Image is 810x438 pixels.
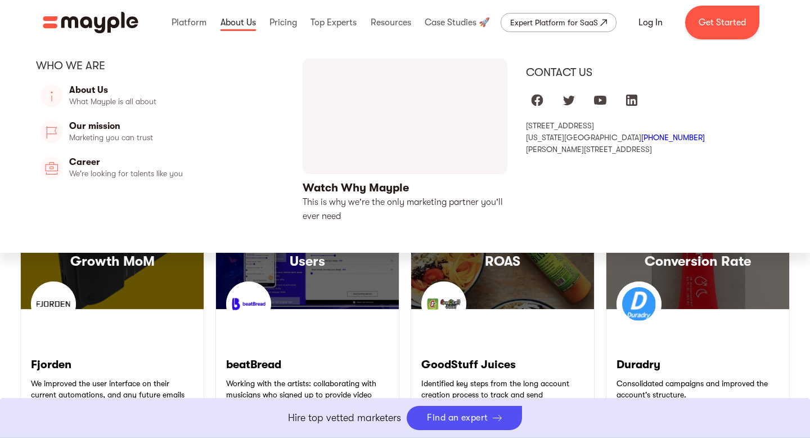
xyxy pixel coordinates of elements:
a: +200%Conversion Rate [606,199,789,310]
div: Find an expert [427,413,488,423]
a: open lightbox [303,59,507,224]
img: twitter logo [562,93,575,107]
a: 50xUsers [216,199,399,310]
div: Pricing [267,5,300,41]
h3: Conversion Rate [606,253,789,270]
div: Platform [169,5,209,41]
a: Mayple at Twitter [557,89,580,111]
a: Mayple at LinkedIn [620,89,643,111]
div: About Us [218,5,259,41]
img: youtube logo [593,93,607,107]
a: [PHONE_NUMBER] [641,133,705,142]
p: Hire top vetted marketers [288,410,401,426]
a: Mayple at Youtube [589,89,611,111]
div: Who we are [36,59,284,73]
a: +395%ROAS [411,199,594,310]
a: 20%Growth MoM [21,199,204,310]
div: Expert Platform for SaaS [510,16,598,29]
div: Resources [368,5,414,41]
div: [STREET_ADDRESS] [US_STATE][GEOGRAPHIC_DATA] [PERSON_NAME][STREET_ADDRESS] [526,120,774,154]
h3: Growth MoM [21,253,204,270]
div: Contact us [526,65,774,80]
a: Get Started [685,6,759,39]
img: facebook logo [530,93,544,107]
h3: ROAS [411,253,594,270]
img: Mayple logo [43,12,138,33]
a: Mayple at Facebook [526,89,548,111]
a: Log In [625,9,676,36]
h3: Users [216,253,399,270]
a: home [43,12,138,33]
img: linkedIn [625,93,638,107]
div: Top Experts [308,5,359,41]
a: Expert Platform for SaaS [501,13,616,32]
